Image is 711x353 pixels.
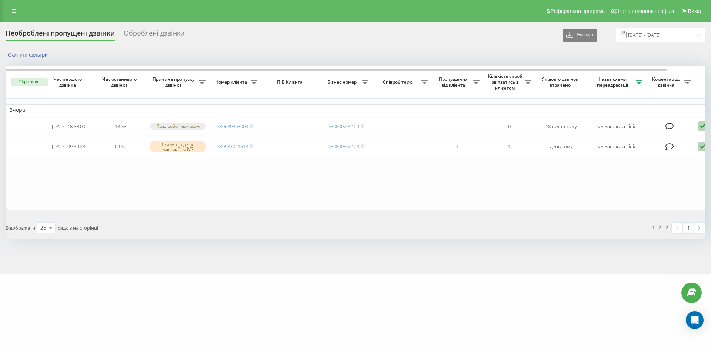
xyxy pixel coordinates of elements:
[686,311,704,329] div: Open Intercom Messenger
[591,76,636,88] span: Назва схеми переадресації
[217,143,248,150] a: 380987041518
[487,73,525,91] span: Кількість спроб зв'язатись з клієнтом
[267,79,314,85] span: ПІБ Клієнта
[683,223,694,233] a: 1
[431,117,483,136] td: 2
[328,143,359,150] a: 380800332123
[431,137,483,157] td: 1
[6,224,35,231] span: Відображати
[43,137,94,157] td: [DATE] 09:39:28
[40,224,46,232] div: 25
[11,78,48,86] button: Обрати всі
[217,123,248,130] a: 380639868003
[688,8,701,14] span: Вихід
[49,76,89,88] span: Час першого дзвінка
[150,141,206,152] div: Скинуто під час навігації по IVR
[150,76,199,88] span: Причина пропуску дзвінка
[94,137,146,157] td: 09:39
[124,29,184,41] div: Оброблені дзвінки
[6,51,51,58] button: Скинути фільтри
[6,29,115,41] div: Необроблені пропущені дзвінки
[376,79,421,85] span: Співробітник
[587,117,646,136] td: IVR Загальна лінія
[535,137,587,157] td: день тому
[57,224,98,231] span: рядків на сторінці
[213,79,251,85] span: Номер клієнта
[551,8,605,14] span: Реферальна програма
[650,76,684,88] span: Коментар до дзвінка
[100,76,140,88] span: Час останнього дзвінка
[587,137,646,157] td: IVR Загальна лінія
[328,123,359,130] a: 380800204129
[324,79,362,85] span: Бізнес номер
[43,117,94,136] td: [DATE] 18:38:00
[652,224,668,231] div: 1 - 2 з 2
[535,117,587,136] td: 18 годин тому
[483,137,535,157] td: 1
[94,117,146,136] td: 18:38
[541,76,581,88] span: Як довго дзвінок втрачено
[150,123,206,129] div: Поза робочим часом
[483,117,535,136] td: 0
[618,8,675,14] span: Налаштування профілю
[563,29,597,42] button: Експорт
[435,76,473,88] span: Пропущених від клієнта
